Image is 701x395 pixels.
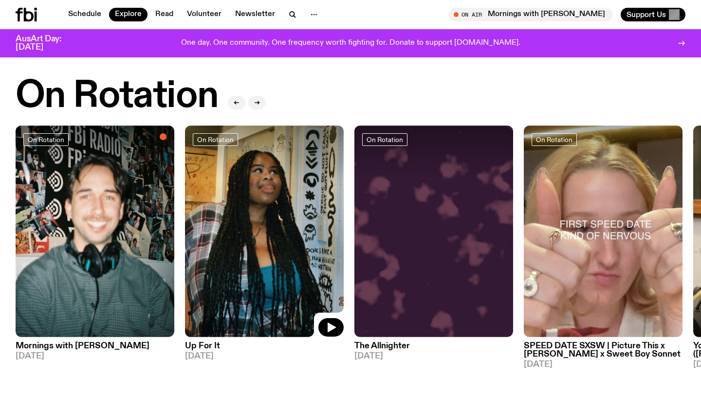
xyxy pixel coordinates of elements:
a: SPEED DATE SXSW | Picture This x [PERSON_NAME] x Sweet Boy Sonnet[DATE] [524,337,683,369]
h3: Mornings with [PERSON_NAME] [16,342,174,350]
span: [DATE] [16,352,174,360]
button: On AirMornings with [PERSON_NAME] [449,8,613,21]
img: Radio presenter Ben Hansen sits in front of a wall of photos and an fbi radio sign. Film photo. B... [16,126,174,337]
p: One day. One community. One frequency worth fighting for. Donate to support [DOMAIN_NAME]. [181,39,520,48]
img: Ify - a Brown Skin girl with black braided twists, looking up to the side with her tongue stickin... [185,126,344,337]
h3: SPEED DATE SXSW | Picture This x [PERSON_NAME] x Sweet Boy Sonnet [524,342,683,359]
a: Explore [109,8,148,21]
a: On Rotation [193,133,238,146]
h3: Up For It [185,342,344,350]
span: [DATE] [185,352,344,360]
h3: AusArt Day: [DATE] [16,35,78,52]
a: On Rotation [362,133,407,146]
span: [DATE] [354,352,513,360]
span: On Rotation [28,136,64,143]
a: Mornings with [PERSON_NAME][DATE] [16,337,174,360]
a: Volunteer [181,8,227,21]
span: On Rotation [367,136,403,143]
a: Newsletter [229,8,281,21]
a: The Allnighter[DATE] [354,337,513,360]
span: On Rotation [197,136,234,143]
span: Support Us [627,10,666,19]
a: Up For It[DATE] [185,337,344,360]
button: Support Us [621,8,685,21]
a: Read [149,8,179,21]
span: On Rotation [536,136,572,143]
a: On Rotation [23,133,69,146]
h3: The Allnighter [354,342,513,350]
a: On Rotation [532,133,577,146]
span: [DATE] [524,360,683,369]
a: Schedule [62,8,107,21]
h2: On Rotation [16,78,218,115]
